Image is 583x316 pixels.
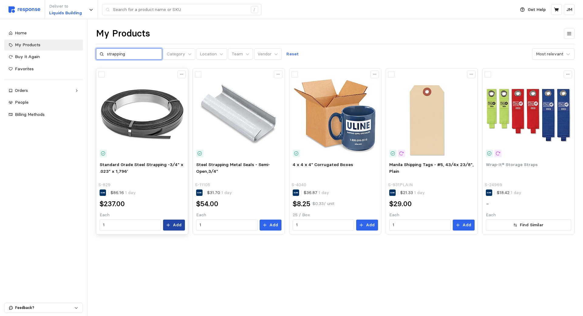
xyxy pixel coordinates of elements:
input: Qty [296,220,350,231]
p: Get Help [528,6,546,13]
p: Each [389,212,475,218]
span: Buy It Again [15,54,40,59]
span: 1 day [220,190,232,195]
div: Orders [15,87,72,94]
button: Vendor [254,48,282,60]
img: S-4040 [293,72,378,157]
p: $31.70 [207,189,232,196]
p: Find Similar [520,222,544,228]
a: Billing Methods [4,109,83,120]
p: S-931PLAIN [388,182,413,188]
p: JM [566,6,572,13]
p: Add [462,222,471,228]
span: Standard Grade Steel Strapping -3⁄4" x .023" x 1,796' [100,162,183,174]
button: JM [564,4,574,15]
p: S-829 [98,182,111,188]
p: S-11105 [195,182,210,188]
span: 1 day [317,190,329,195]
p: Each [196,212,281,218]
p: $36.87 [304,189,329,196]
span: Manila Shipping Tags - #5, 43⁄4x 23⁄8", Plain [389,162,474,174]
p: $86.16 [111,189,136,196]
p: Team [232,51,243,57]
button: Add [453,220,475,231]
p: Add [173,222,182,228]
input: Qty [103,220,157,231]
img: S-829 [100,72,185,157]
p: Each [486,212,571,218]
p: Vendor [257,51,271,57]
p: Each [100,212,185,218]
button: Find Similar [486,219,571,231]
h2: $54.00 [196,199,218,209]
button: Team [228,48,253,60]
p: Add [269,222,278,228]
img: svg%3e [9,6,40,13]
h2: $29.00 [389,199,412,209]
a: Orders [4,85,83,96]
input: Search [107,49,159,60]
img: S-11105 [196,72,281,157]
a: Home [4,28,83,39]
p: Deliver to [49,3,82,10]
button: Category [163,48,195,60]
button: Add [356,220,378,231]
a: My Products [4,40,83,50]
span: People [15,99,29,105]
button: Reset [283,48,302,60]
button: Feedback? [5,303,83,313]
h1: My Products [96,28,150,40]
button: Add [163,220,185,231]
p: $18.42 [497,189,521,196]
span: 1 day [510,190,521,195]
h2: $237.00 [100,199,125,209]
p: Category [167,51,185,57]
span: Wrap-It® Storage Straps [486,162,538,167]
button: Location [196,48,227,60]
p: Liquids Building [49,10,82,16]
p: Feedback? [15,305,74,311]
p: 25 / Box [293,212,378,218]
p: $21.33 [400,189,425,196]
p: Add [366,222,375,228]
p: Location [200,51,217,57]
input: Search for a product name or SKU [113,4,247,15]
button: Add [260,220,281,231]
div: Most relevant [536,51,563,57]
span: Steel Strapping Metal Seals - Semi-Open,3⁄4" [196,162,270,174]
span: 1 day [124,190,136,195]
p: Reset [286,51,299,57]
div: / [251,6,258,13]
a: Favorites [4,64,83,75]
span: My Products [15,42,40,47]
span: Favorites [15,66,34,71]
input: Qty [199,220,254,231]
button: Get Help [517,4,549,16]
a: Buy It Again [4,51,83,62]
span: 1 day [413,190,425,195]
img: S-931PLAIN [389,72,475,157]
span: Home [15,30,27,36]
h2: $8.25 [293,199,310,209]
p: S-24969 [485,182,502,188]
img: S-24969 [486,72,571,157]
span: Billing Methods [15,112,45,117]
span: 4 x 4 x 4" Corrugated Boxes [293,162,353,167]
h2: - [486,199,489,209]
p: $0.33 / unit [312,200,334,207]
input: Qty [393,220,447,231]
p: S-4040 [291,182,306,188]
a: People [4,97,83,108]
